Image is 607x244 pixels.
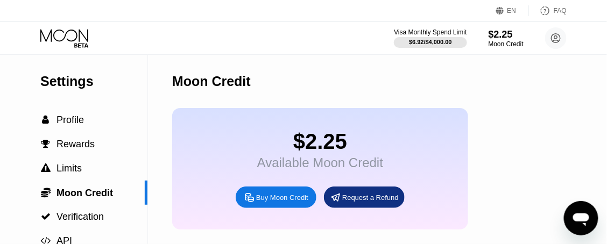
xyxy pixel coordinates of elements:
[41,139,51,149] span: 
[489,40,524,48] div: Moon Credit
[172,74,251,89] div: Moon Credit
[256,193,308,202] div: Buy Moon Credit
[41,187,51,198] span: 
[57,188,113,198] span: Moon Credit
[324,186,405,208] div: Request a Refund
[41,163,51,173] span: 
[257,130,383,154] div: $2.25
[40,115,51,125] div: 
[507,7,517,15] div: EN
[564,201,598,235] iframe: Button to launch messaging window
[236,186,316,208] div: Buy Moon Credit
[409,39,452,45] div: $6.92 / $4,000.00
[394,28,467,48] div: Visa Monthly Spend Limit$6.92/$4,000.00
[342,193,399,202] div: Request a Refund
[489,29,524,48] div: $2.25Moon Credit
[554,7,567,15] div: FAQ
[40,74,147,89] div: Settings
[529,5,567,16] div: FAQ
[57,163,82,174] span: Limits
[57,139,95,149] span: Rewards
[257,155,383,170] div: Available Moon Credit
[489,29,524,40] div: $2.25
[496,5,529,16] div: EN
[40,163,51,173] div: 
[43,115,50,125] span: 
[40,187,51,198] div: 
[41,212,51,221] span: 
[40,212,51,221] div: 
[40,139,51,149] div: 
[394,28,467,36] div: Visa Monthly Spend Limit
[57,114,84,125] span: Profile
[57,211,104,222] span: Verification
